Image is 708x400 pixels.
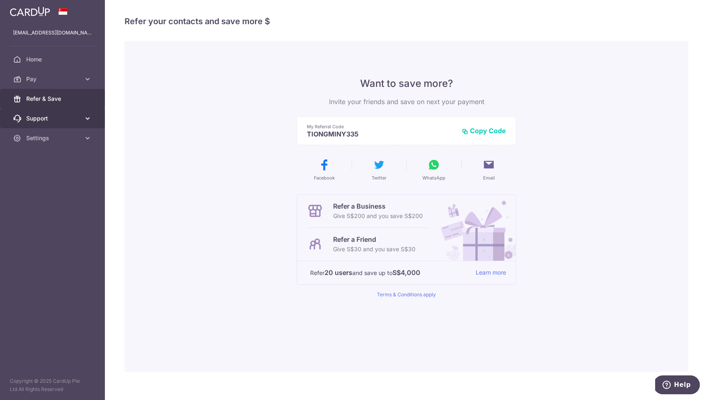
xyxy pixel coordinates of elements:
p: Refer a Friend [333,234,415,244]
p: [EMAIL_ADDRESS][DOMAIN_NAME] [13,29,92,37]
a: Learn more [476,268,506,278]
p: Give S$200 and you save S$200 [333,211,423,221]
p: Want to save more? [297,77,516,90]
button: Copy Code [462,127,506,135]
strong: 20 users [324,268,352,277]
button: Email [465,158,513,181]
img: CardUp [10,7,50,16]
p: Invite your friends and save on next your payment [297,97,516,107]
button: WhatsApp [410,158,458,181]
span: Email [483,175,495,181]
span: Twitter [372,175,386,181]
p: TIONGMINY335 [307,130,455,138]
iframe: Opens a widget where you can find more information [655,375,700,396]
p: My Referral Code [307,123,455,130]
span: Help [19,6,36,13]
span: Settings [26,134,80,142]
span: Pay [26,75,80,83]
span: Facebook [314,175,335,181]
span: Refer & Save [26,95,80,103]
p: Give S$30 and you save S$30 [333,244,415,254]
strong: S$4,000 [393,268,420,277]
button: Facebook [300,158,348,181]
a: Terms & Conditions apply [377,291,436,298]
p: Refer and save up to [310,268,469,278]
h4: Refer your contacts and save more $ [125,15,688,28]
p: Refer a Business [333,201,423,211]
span: Support [26,114,80,123]
span: WhatsApp [422,175,445,181]
span: Home [26,55,80,64]
img: Refer [433,195,516,261]
button: Twitter [355,158,403,181]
